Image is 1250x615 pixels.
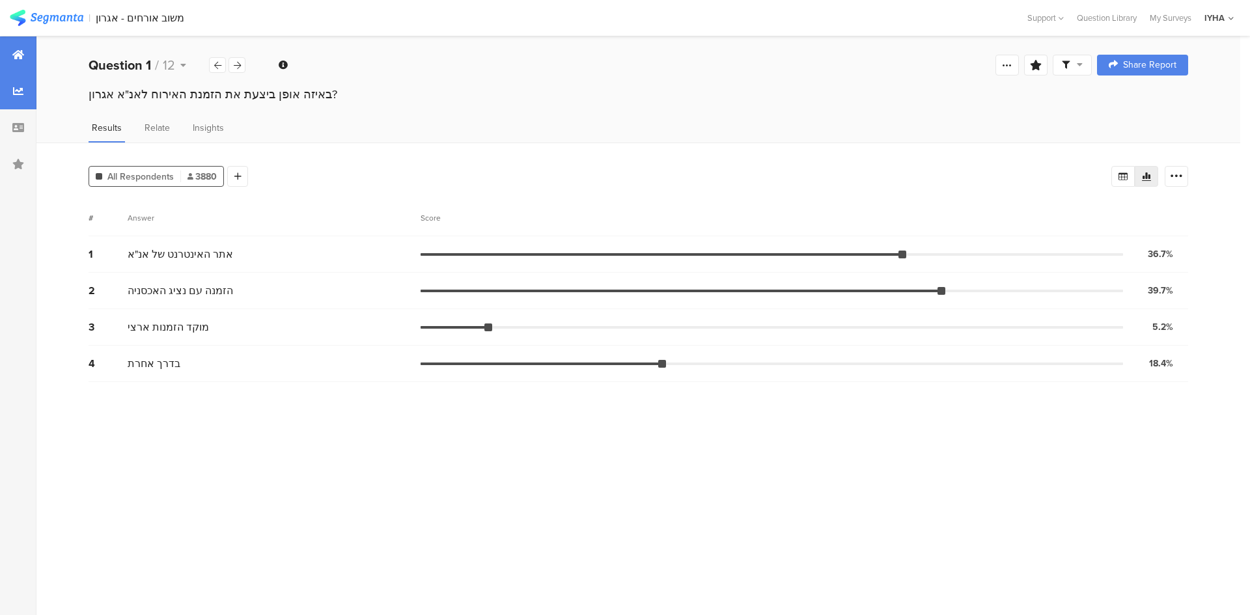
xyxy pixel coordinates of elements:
span: Relate [145,121,170,135]
span: Share Report [1123,61,1176,70]
span: אתר האינטרנט של אנ"א [128,247,233,262]
div: | [89,10,90,25]
div: # [89,212,128,224]
div: משוב אורחים - אגרון [96,12,184,24]
div: IYHA [1204,12,1225,24]
a: Question Library [1070,12,1143,24]
div: 5.2% [1152,320,1173,334]
div: 3 [89,320,128,335]
div: 2 [89,283,128,298]
div: 36.7% [1148,247,1173,261]
div: Support [1027,8,1064,28]
span: 3880 [187,170,217,184]
span: הזמנה עם נציג האכסניה [128,283,233,298]
span: Insights [193,121,224,135]
img: segmanta logo [10,10,83,26]
div: Score [421,212,448,224]
span: מוקד הזמנות ארצי [128,320,209,335]
div: 18.4% [1149,357,1173,370]
div: 39.7% [1148,284,1173,297]
div: 1 [89,247,128,262]
b: Question 1 [89,55,151,75]
a: My Surveys [1143,12,1198,24]
div: באיזה אופן ביצעת את הזמנת האירוח לאנ"א אגרון? [89,86,1188,103]
span: / [155,55,159,75]
div: 4 [89,356,128,371]
div: Answer [128,212,154,224]
span: בדרך אחרת [128,356,180,371]
span: 12 [163,55,175,75]
span: All Respondents [107,170,174,184]
span: Results [92,121,122,135]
